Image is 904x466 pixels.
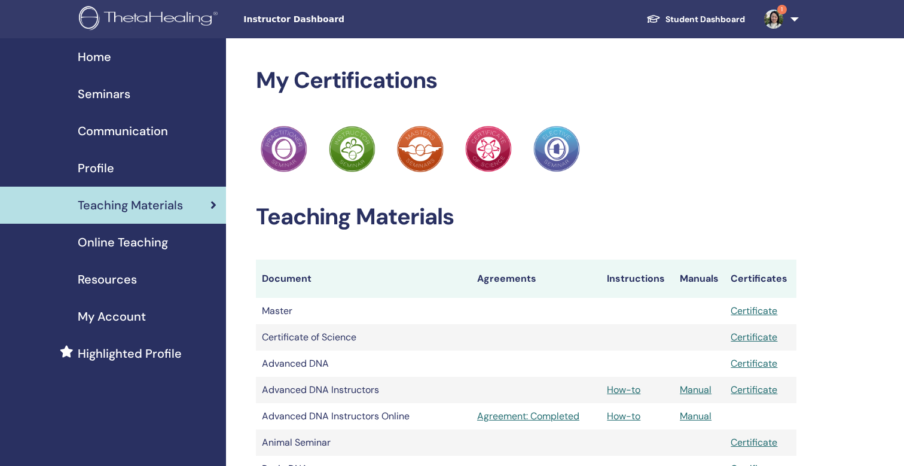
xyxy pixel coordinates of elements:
span: My Account [78,307,146,325]
a: Student Dashboard [637,8,755,31]
img: logo.png [79,6,222,33]
span: Instructor Dashboard [243,13,423,26]
th: Certificates [725,260,796,298]
span: 1 [777,5,787,14]
img: Practitioner [533,126,580,172]
img: Practitioner [465,126,512,172]
h2: My Certifications [256,67,796,95]
h2: Teaching Materials [256,203,796,231]
a: Manual [680,383,711,396]
img: Practitioner [329,126,375,172]
span: Home [78,48,111,66]
td: Animal Seminar [256,430,471,456]
span: Highlighted Profile [78,345,182,363]
td: Advanced DNA Instructors Online [256,403,471,430]
img: default.jpg [764,10,783,29]
span: Teaching Materials [78,196,183,214]
th: Instructions [601,260,674,298]
img: Practitioner [261,126,307,172]
a: Agreement: Completed [477,409,595,424]
th: Manuals [674,260,725,298]
a: How-to [607,410,640,422]
span: Communication [78,122,168,140]
a: Certificate [731,331,777,343]
td: Certificate of Science [256,324,471,351]
span: Seminars [78,85,130,103]
img: Practitioner [397,126,444,172]
a: Certificate [731,357,777,370]
span: Online Teaching [78,233,168,251]
span: Resources [78,270,137,288]
a: Certificate [731,383,777,396]
th: Agreements [471,260,601,298]
span: Profile [78,159,114,177]
a: Certificate [731,304,777,317]
th: Document [256,260,471,298]
a: Manual [680,410,711,422]
a: Certificate [731,436,777,449]
td: Master [256,298,471,324]
img: graduation-cap-white.svg [646,14,661,24]
td: Advanced DNA [256,351,471,377]
a: How-to [607,383,640,396]
td: Advanced DNA Instructors [256,377,471,403]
